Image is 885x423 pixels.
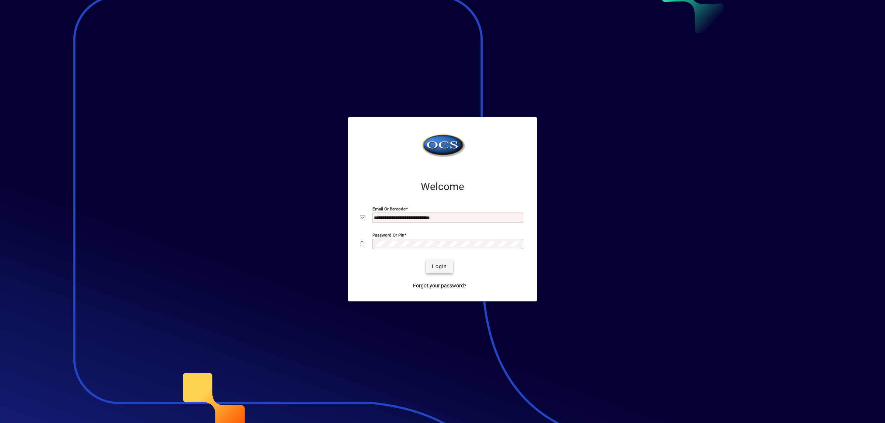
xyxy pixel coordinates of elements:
mat-label: Email or Barcode [372,206,406,211]
mat-label: Password or Pin [372,232,404,237]
span: Forgot your password? [413,282,466,290]
a: Forgot your password? [410,279,469,293]
h2: Welcome [360,181,525,193]
span: Login [432,263,447,270]
button: Login [426,260,453,273]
